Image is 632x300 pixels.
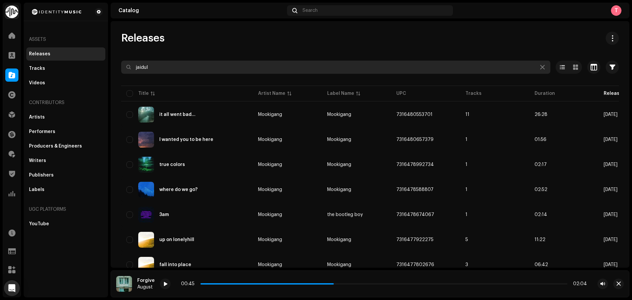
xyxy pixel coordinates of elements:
[29,8,84,16] img: 2d8271db-5505-4223-b535-acbbe3973654
[29,173,54,178] div: Publishers
[26,202,105,217] re-a-nav-header: UGC Platforms
[535,212,547,217] span: 02:14
[29,129,55,134] div: Performers
[327,212,363,217] span: the bootleg boy
[535,237,545,242] span: 11:22
[181,281,198,286] div: 00:45
[258,212,282,217] div: Mookigang
[26,62,105,75] re-m-nav-item: Tracks
[465,137,467,142] span: 1
[396,137,434,142] span: 7316480657379
[26,169,105,182] re-m-nav-item: Publishers
[26,125,105,138] re-m-nav-item: Performers
[604,212,618,217] span: Oct 4, 2024
[258,262,282,267] div: Mookigang
[138,182,154,198] img: 41f6855b-a6e5-4446-b0df-b45657126cfc
[138,207,154,223] img: 71d18988-6cbe-4edf-ac2b-5ab514e2dad9
[327,137,351,142] span: Mookigang
[138,157,154,173] img: d04cea59-662c-4a00-b146-944c21718577
[258,162,282,167] div: Mookigang
[396,262,434,267] span: 7316477802676
[258,262,317,267] span: Mookigang
[138,90,149,97] div: Title
[26,95,105,111] re-a-nav-header: Contributors
[604,137,618,142] span: May 23, 2025
[611,5,621,16] div: T
[258,137,282,142] div: Mookigang
[535,137,546,142] span: 01:56
[159,162,185,167] div: true colors
[116,276,132,292] img: 92eb7933-d78e-435e-ae89-f4e016575b7d
[138,232,154,248] img: c394f081-4290-4043-a439-f29190d46df0
[604,187,618,192] span: Oct 18, 2024
[138,132,154,148] img: 0c10b2ff-159f-4be2-9a30-9b93350dac0e
[5,5,18,18] img: 0f74c21f-6d1c-4dbc-9196-dbddad53419e
[465,112,469,117] span: 11
[396,112,433,117] span: 7316480553701
[258,212,317,217] span: Mookigang
[258,237,317,242] span: Mookigang
[258,90,285,97] div: Artist Name
[570,281,587,286] div: 02:04
[327,187,351,192] span: Mookigang
[159,112,196,117] div: it all went bad...
[26,76,105,90] re-m-nav-item: Videos
[29,80,45,86] div: Videos
[604,112,618,117] span: May 30, 2025
[535,112,547,117] span: 26:28
[258,187,282,192] div: Mookigang
[159,137,213,142] div: I wanted you to be here
[535,187,547,192] span: 02:52
[29,66,45,71] div: Tracks
[258,112,317,117] span: Mookigang
[159,237,194,242] div: up on lonelyhill
[465,212,467,217] span: 1
[327,90,354,97] div: Label Name
[465,162,467,167] span: 1
[118,8,284,13] div: Catalog
[29,187,44,192] div: Labels
[26,154,105,167] re-m-nav-item: Writers
[327,162,351,167] span: Mookigang
[535,262,548,267] span: 06:42
[26,140,105,153] re-m-nav-item: Producers & Engineers
[159,262,191,267] div: fall into place
[327,262,351,267] span: Mookigang
[396,162,434,167] span: 7316478992734
[138,257,154,273] img: bb40f23f-2556-4c82-b018-ec87f8076690
[29,144,82,149] div: Producers & Engineers
[604,262,618,267] span: Aug 23, 2024
[303,8,318,13] span: Search
[159,187,197,192] div: where do we go?
[26,217,105,231] re-m-nav-item: YouTube
[4,280,20,296] div: Open Intercom Messenger
[465,237,468,242] span: 5
[604,237,618,242] span: Aug 30, 2024
[26,32,105,47] re-a-nav-header: Assets
[327,237,351,242] span: Mookigang
[535,162,547,167] span: 02:17
[26,111,105,124] re-m-nav-item: Artists
[604,162,618,167] span: Nov 1, 2024
[159,212,169,217] div: 3am
[121,61,550,74] input: Search
[258,112,282,117] div: Mookigang
[26,183,105,196] re-m-nav-item: Labels
[138,107,154,123] img: 6b24fae9-c362-4c9e-8bef-6f5b65d5711a
[258,237,282,242] div: Mookigang
[258,162,317,167] span: Mookigang
[396,237,434,242] span: 7316477922275
[137,278,155,283] div: Forgive
[29,158,46,163] div: Writers
[29,115,45,120] div: Artists
[29,51,50,57] div: Releases
[258,187,317,192] span: Mookigang
[26,47,105,61] re-m-nav-item: Releases
[465,262,468,267] span: 3
[258,137,317,142] span: Mookigang
[29,221,49,227] div: YouTube
[121,32,165,45] span: Releases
